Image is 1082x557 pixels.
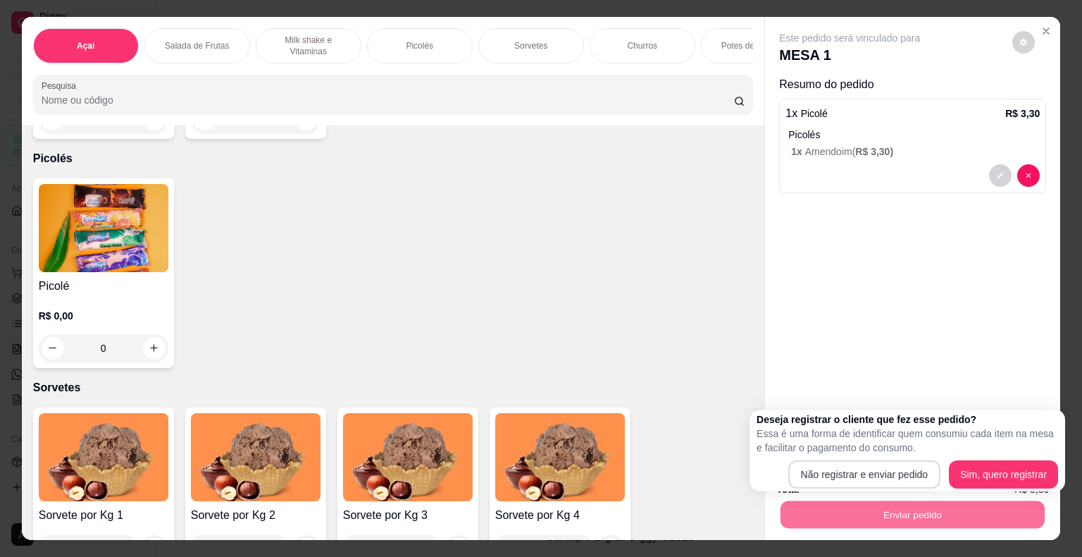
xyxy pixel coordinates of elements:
p: Sorvetes [33,379,754,396]
h4: Picolé [39,278,168,295]
img: product-image [343,413,473,501]
span: R$ 3,30 ) [855,146,893,157]
p: R$ 0,00 [39,309,168,323]
label: Pesquisa [42,80,81,92]
p: Picolés [406,40,433,51]
p: 1 x [785,105,828,122]
input: Pesquisa [42,93,734,107]
p: R$ 3,30 [1005,106,1040,121]
p: Potes de Sorvete [721,40,786,51]
button: Sim, quero registrar [949,460,1058,489]
button: decrease-product-quantity [1017,164,1040,187]
p: Este pedido será vinculado para [779,31,920,45]
p: MESA 1 [779,45,920,65]
h4: Sorvete por Kg 2 [191,507,321,524]
img: product-image [39,184,168,272]
p: Picolés [788,128,1040,142]
span: Picolé [801,108,828,119]
button: Close [1035,20,1057,42]
span: 1 x [791,146,804,157]
p: Sorvetes [514,40,547,51]
h2: Deseja registrar o cliente que fez esse pedido? [757,412,1058,427]
button: Não registrar e enviar pedido [788,460,941,489]
p: Amendoim ( [791,145,1040,159]
p: Picolés [33,150,754,167]
button: Enviar pedido [781,501,1045,529]
p: Resumo do pedido [779,76,1046,93]
p: Milk shake e Vitaminas [268,35,349,57]
img: product-image [191,413,321,501]
button: decrease-product-quantity [989,164,1012,187]
h4: Sorvete por Kg 3 [343,507,473,524]
p: Essa é uma forma de identificar quem consumiu cada item na mesa e facilitar o pagamento do consumo. [757,427,1058,455]
h4: Sorvete por Kg 4 [495,507,625,524]
p: Açaí [77,40,94,51]
img: product-image [495,413,625,501]
button: decrease-product-quantity [1012,31,1035,54]
h4: Sorvete por Kg 1 [39,507,168,524]
p: Salada de Frutas [165,40,229,51]
p: Churros [627,40,657,51]
img: product-image [39,413,168,501]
